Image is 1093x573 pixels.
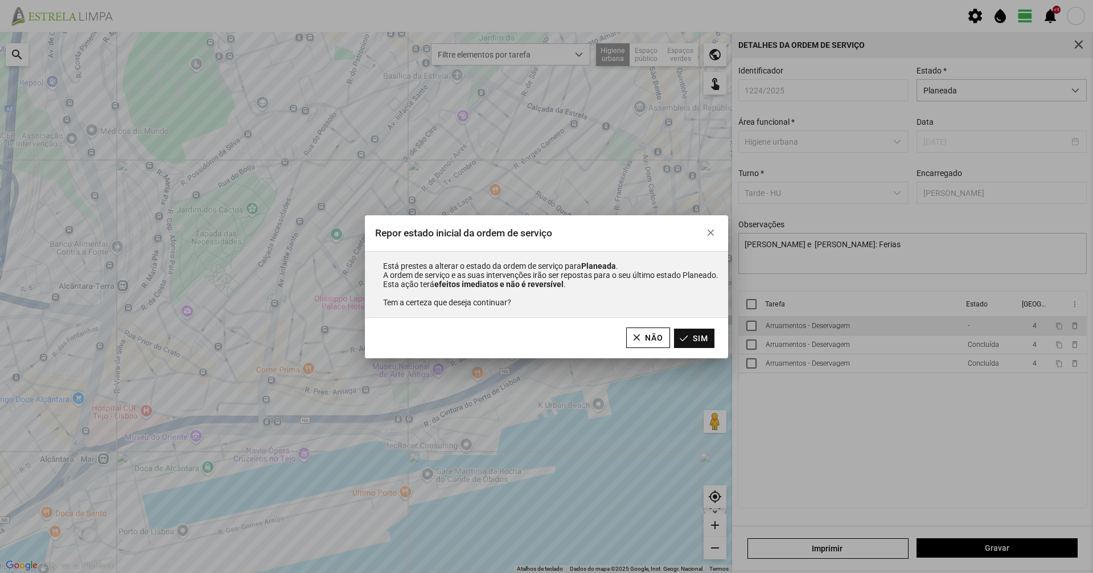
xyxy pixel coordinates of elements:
button: Não [626,328,670,348]
button: Sim [674,329,714,348]
b: efeitos imediatos e não é reversível [434,280,564,289]
span: Repor estado inicial da ordem de serviço [375,227,552,239]
span: Não [645,333,663,342]
span: Está prestes a alterar o estado da ordem de serviço para . A ordem de serviço e as suas intervenç... [383,261,718,307]
b: Planeada [581,261,616,271]
span: Sim [693,334,708,343]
